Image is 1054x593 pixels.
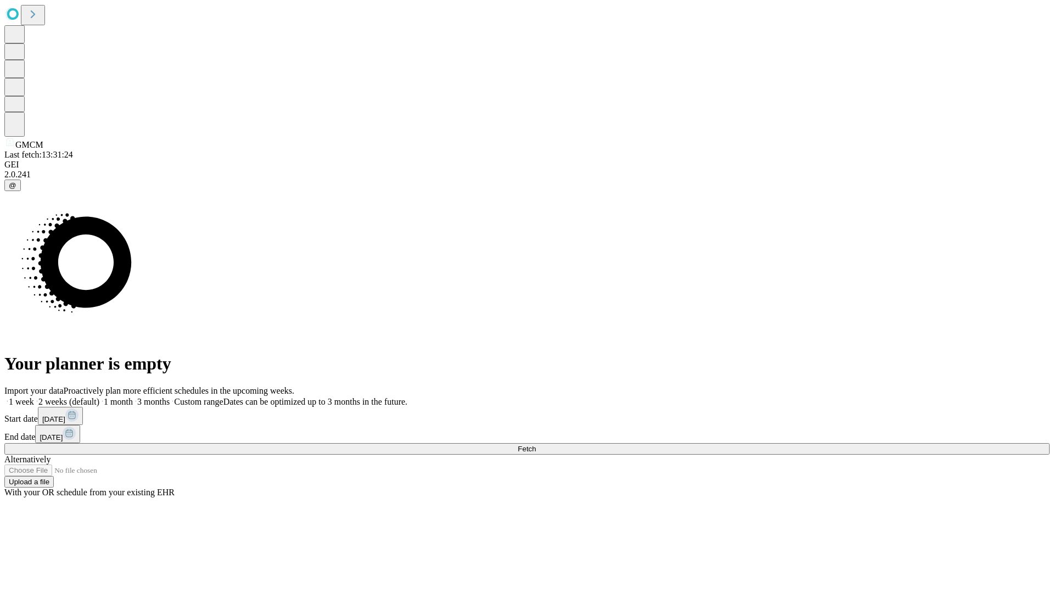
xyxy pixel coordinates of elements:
[4,354,1050,374] h1: Your planner is empty
[137,397,170,406] span: 3 months
[4,407,1050,425] div: Start date
[40,433,63,441] span: [DATE]
[518,445,536,453] span: Fetch
[9,397,34,406] span: 1 week
[4,455,51,464] span: Alternatively
[42,415,65,423] span: [DATE]
[4,180,21,191] button: @
[4,488,175,497] span: With your OR schedule from your existing EHR
[64,386,294,395] span: Proactively plan more efficient schedules in the upcoming weeks.
[4,170,1050,180] div: 2.0.241
[9,181,16,189] span: @
[38,407,83,425] button: [DATE]
[4,150,73,159] span: Last fetch: 13:31:24
[4,425,1050,443] div: End date
[4,476,54,488] button: Upload a file
[4,443,1050,455] button: Fetch
[35,425,80,443] button: [DATE]
[4,386,64,395] span: Import your data
[38,397,99,406] span: 2 weeks (default)
[104,397,133,406] span: 1 month
[4,160,1050,170] div: GEI
[15,140,43,149] span: GMCM
[223,397,407,406] span: Dates can be optimized up to 3 months in the future.
[174,397,223,406] span: Custom range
